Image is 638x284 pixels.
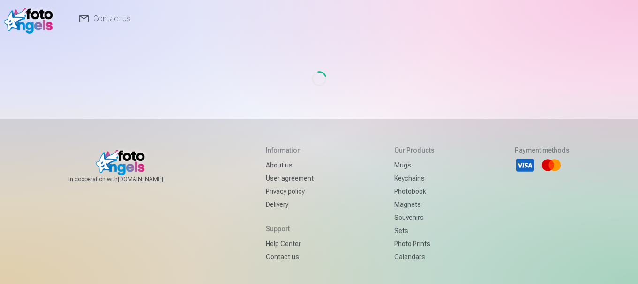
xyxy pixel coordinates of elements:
a: Mugs [394,159,435,172]
a: Magnets [394,198,435,211]
span: In cooperation with [68,175,186,183]
a: Souvenirs [394,211,435,224]
a: [DOMAIN_NAME] [118,175,186,183]
a: Calendars [394,250,435,263]
li: Mastercard [541,155,562,175]
a: Privacy policy [266,185,314,198]
a: About us [266,159,314,172]
a: Keychains [394,172,435,185]
a: Contact us [266,250,314,263]
h5: Our products [394,146,435,155]
a: Photobook [394,185,435,198]
h5: Payment methods [515,146,570,155]
img: /fa1 [4,4,58,34]
a: Photo prints [394,237,435,250]
a: User agreement [266,172,314,185]
li: Visa [515,155,535,175]
h5: Information [266,146,314,155]
a: Help Center [266,237,314,250]
h5: Support [266,224,314,233]
a: Delivery [266,198,314,211]
a: Sets [394,224,435,237]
